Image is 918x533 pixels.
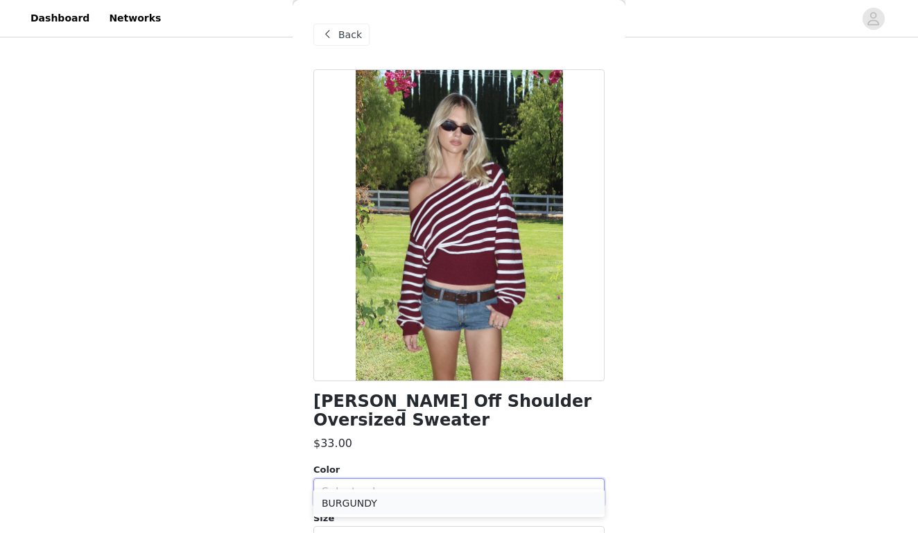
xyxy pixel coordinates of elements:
[313,435,352,452] h3: $33.00
[313,463,605,477] div: Color
[322,485,581,499] div: Select color
[313,492,605,514] li: BURGUNDY
[588,488,596,498] i: icon: down
[313,392,605,430] h1: [PERSON_NAME] Off Shoulder Oversized Sweater
[22,3,98,34] a: Dashboard
[867,8,880,30] div: avatar
[338,28,362,42] span: Back
[313,512,605,525] div: Size
[101,3,169,34] a: Networks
